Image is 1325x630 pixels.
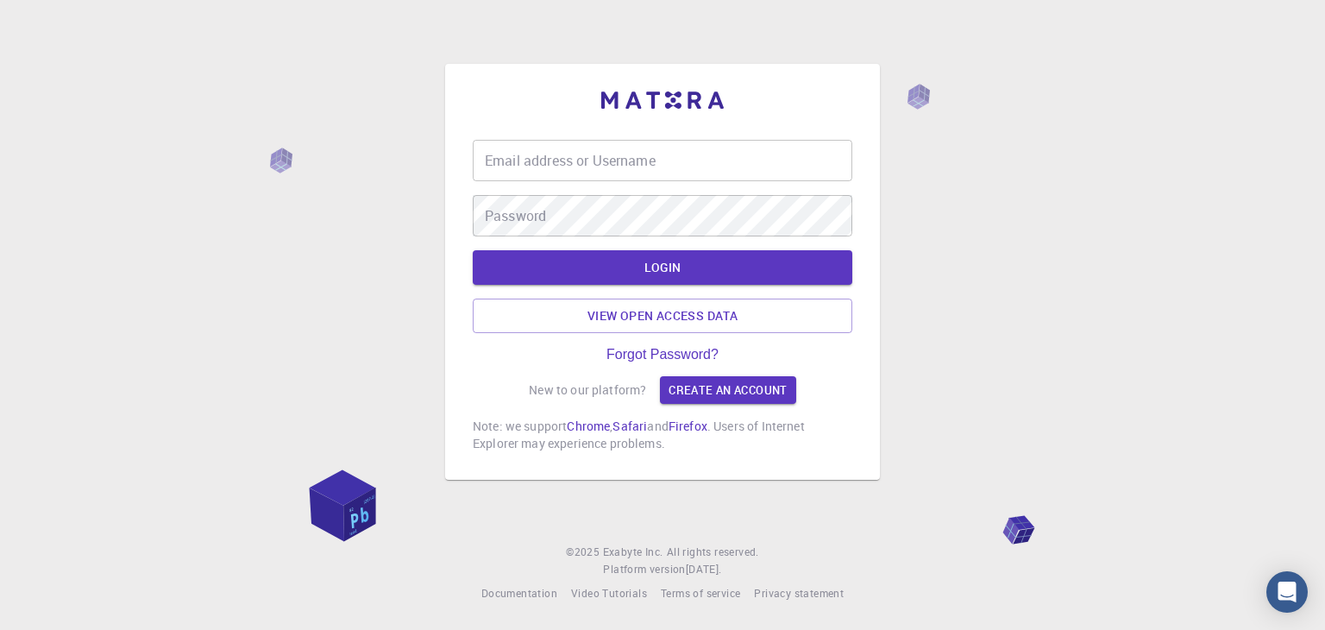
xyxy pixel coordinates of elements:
a: [DATE]. [686,561,722,578]
span: [DATE] . [686,562,722,576]
a: View open access data [473,299,852,333]
span: Privacy statement [754,586,844,600]
a: Exabyte Inc. [603,544,663,561]
div: Open Intercom Messenger [1266,571,1308,613]
span: Platform version [603,561,685,578]
a: Create an account [660,376,795,404]
a: Safari [612,418,647,434]
a: Firefox [669,418,707,434]
a: Chrome [567,418,610,434]
a: Privacy statement [754,585,844,602]
p: Note: we support , and . Users of Internet Explorer may experience problems. [473,418,852,452]
p: New to our platform? [529,381,646,399]
a: Terms of service [661,585,740,602]
span: Documentation [481,586,557,600]
a: Video Tutorials [571,585,647,602]
span: © 2025 [566,544,602,561]
a: Forgot Password? [606,347,719,362]
span: Exabyte Inc. [603,545,663,558]
span: Terms of service [661,586,740,600]
a: Documentation [481,585,557,602]
button: LOGIN [473,250,852,285]
span: All rights reserved. [667,544,759,561]
span: Video Tutorials [571,586,647,600]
